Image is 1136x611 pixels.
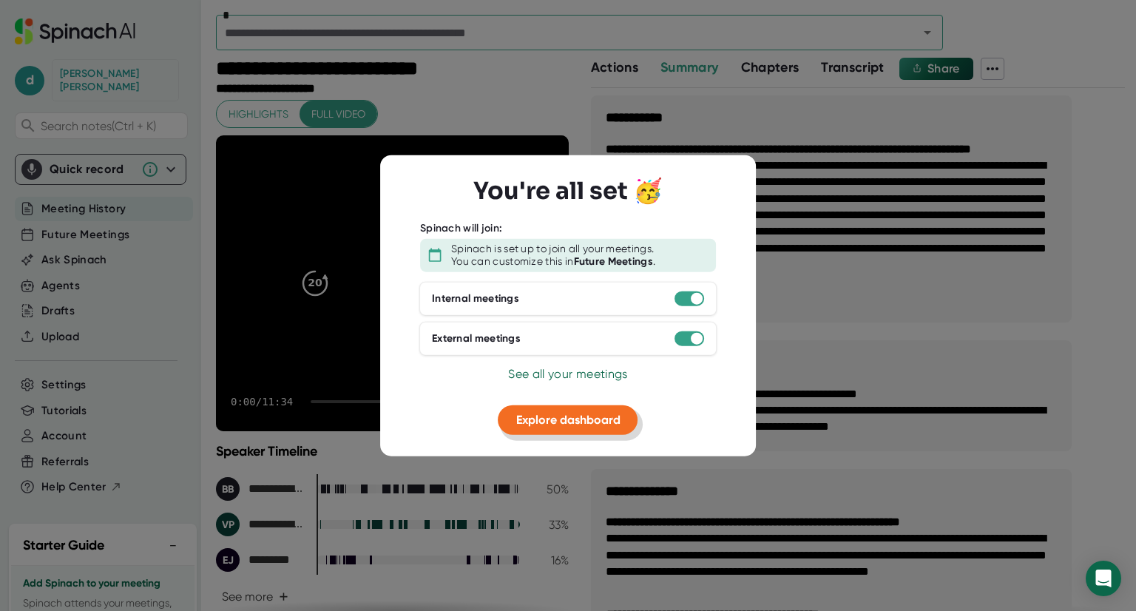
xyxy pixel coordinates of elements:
[508,366,627,380] span: See all your meetings
[420,222,502,235] div: Spinach will join:
[1086,561,1121,596] div: Open Intercom Messenger
[432,332,521,345] div: External meetings
[451,255,655,269] div: You can customize this in .
[432,292,519,305] div: Internal meetings
[508,365,627,382] button: See all your meetings
[574,255,654,268] b: Future Meetings
[516,412,621,426] span: Explore dashboard
[498,405,638,434] button: Explore dashboard
[451,242,654,255] div: Spinach is set up to join all your meetings.
[473,177,663,205] h3: You're all set 🥳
